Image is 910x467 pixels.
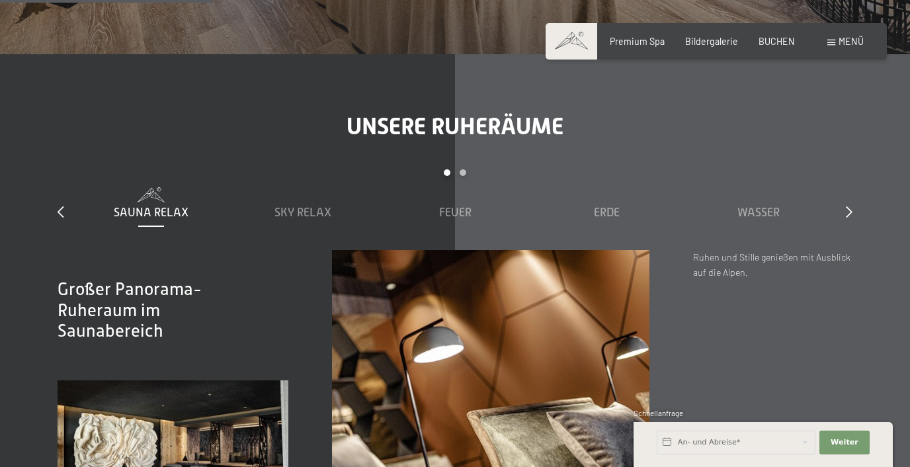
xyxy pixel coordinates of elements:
span: Feuer [439,206,472,219]
a: BUCHEN [759,36,795,47]
a: Bildergalerie [685,36,738,47]
span: Schnellanfrage [634,409,683,417]
div: Carousel Page 2 [460,169,466,176]
span: Sky Relax [274,206,331,219]
a: Premium Spa [610,36,665,47]
p: Ruhen und Stille genießen mit Ausblick auf die Alpen. [693,250,852,280]
span: Weiter [831,437,858,448]
span: Sauna Relax [114,206,188,219]
span: Großer Panorama-Ruheraum im Saunabereich [58,279,202,341]
div: Carousel Pagination [75,169,835,187]
span: Unsere Ruheräume [347,112,563,140]
span: Wasser [737,206,780,219]
span: Erde [594,206,620,219]
span: Menü [839,36,864,47]
div: Carousel Page 1 (Current Slide) [444,169,450,176]
button: Weiter [819,431,870,454]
